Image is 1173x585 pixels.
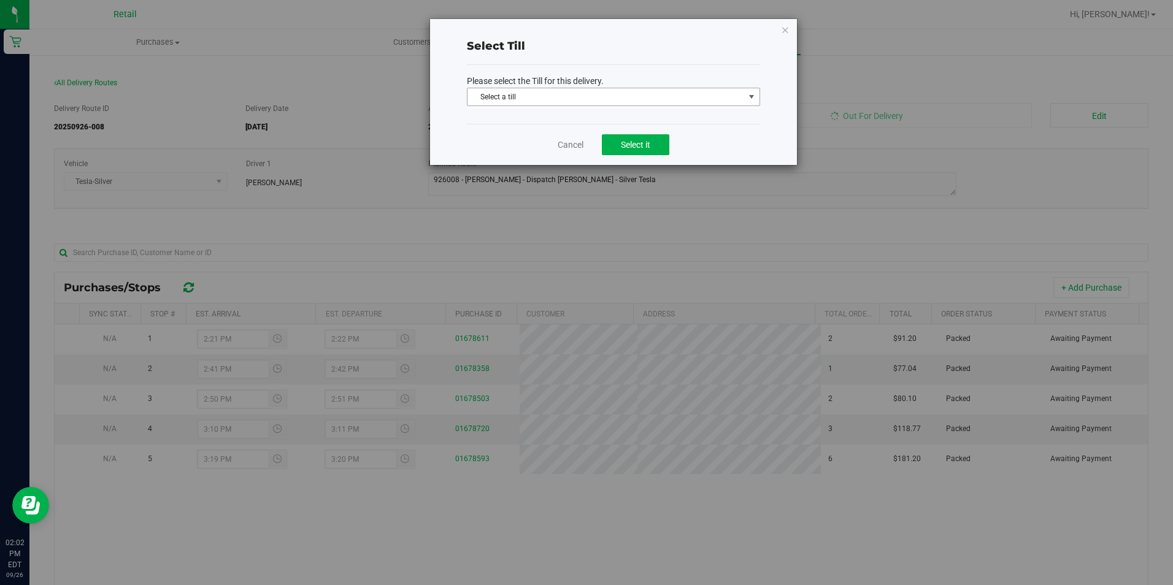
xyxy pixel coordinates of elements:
span: Select a till [467,88,744,105]
a: Cancel [558,139,583,151]
button: Select it [602,134,669,155]
iframe: Resource center [12,487,49,524]
p: Please select the Till for this delivery. [467,75,760,88]
span: select [744,88,759,105]
span: Select Till [467,39,525,53]
span: Select it [621,140,650,150]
